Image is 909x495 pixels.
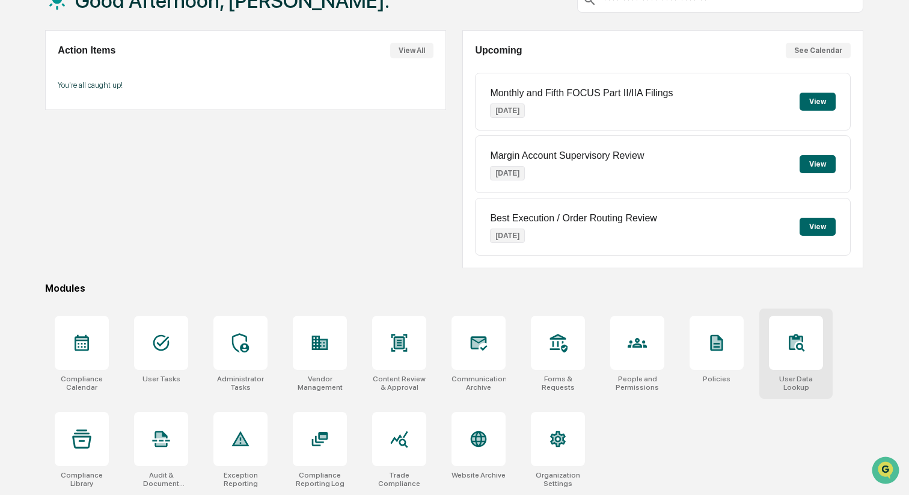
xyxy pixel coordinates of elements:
[54,92,197,104] div: Start new chat
[55,375,109,392] div: Compliance Calendar
[213,471,268,488] div: Exception Reporting
[213,375,268,392] div: Administrator Tasks
[12,134,81,143] div: Past conversations
[24,269,76,281] span: Data Lookup
[24,246,78,258] span: Preclearance
[106,164,131,173] span: [DATE]
[12,247,22,257] div: 🖐️
[142,375,180,383] div: User Tasks
[531,471,585,488] div: Organization Settings
[769,375,823,392] div: User Data Lookup
[100,164,104,173] span: •
[12,185,31,204] img: Steven Moralez
[703,375,730,383] div: Policies
[58,81,433,90] p: You're all caught up!
[800,93,836,111] button: View
[475,45,522,56] h2: Upcoming
[85,298,145,307] a: Powered byPylon
[12,152,31,171] img: Jack Rasmussen
[800,155,836,173] button: View
[871,455,903,488] iframe: Open customer support
[45,283,863,294] div: Modules
[120,298,145,307] span: Pylon
[490,103,525,118] p: [DATE]
[490,88,673,99] p: Monthly and Fifth FOCUS Part II/IIA Filings
[490,229,525,243] p: [DATE]
[531,375,585,392] div: Forms & Requests
[390,43,433,58] button: View All
[82,241,154,263] a: 🗄️Attestations
[87,247,97,257] div: 🗄️
[786,43,851,58] button: See Calendar
[7,264,81,286] a: 🔎Data Lookup
[800,218,836,236] button: View
[610,375,664,392] div: People and Permissions
[186,131,219,146] button: See all
[451,375,506,392] div: Communications Archive
[37,196,97,206] span: [PERSON_NAME]
[100,196,104,206] span: •
[490,213,656,224] p: Best Execution / Order Routing Review
[293,375,347,392] div: Vendor Management
[106,196,131,206] span: [DATE]
[25,92,47,114] img: 8933085812038_c878075ebb4cc5468115_72.jpg
[12,92,34,114] img: 1746055101610-c473b297-6a78-478c-a979-82029cc54cd1
[7,241,82,263] a: 🖐️Preclearance
[54,104,165,114] div: We're available if you need us!
[37,164,97,173] span: [PERSON_NAME]
[55,471,109,488] div: Compliance Library
[99,246,149,258] span: Attestations
[12,25,219,45] p: How can we help?
[372,471,426,488] div: Trade Compliance
[12,270,22,280] div: 🔎
[451,471,506,479] div: Website Archive
[24,164,34,174] img: 1746055101610-c473b297-6a78-478c-a979-82029cc54cd1
[293,471,347,488] div: Compliance Reporting Log
[134,471,188,488] div: Audit & Document Logs
[490,150,644,161] p: Margin Account Supervisory Review
[490,166,525,180] p: [DATE]
[58,45,115,56] h2: Action Items
[372,375,426,392] div: Content Review & Approval
[204,96,219,110] button: Start new chat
